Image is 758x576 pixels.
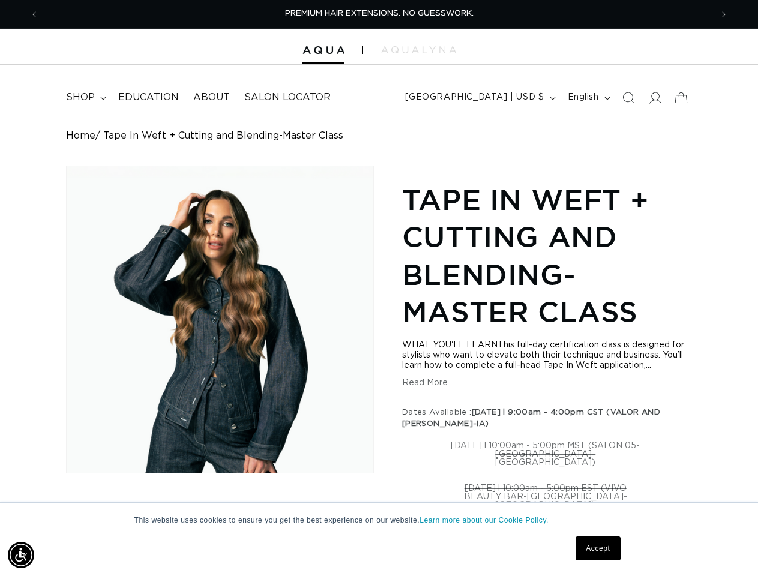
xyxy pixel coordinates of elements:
[402,378,448,388] button: Read More
[402,407,692,430] legend: Dates Available :
[405,91,544,104] span: [GEOGRAPHIC_DATA] | USD $
[66,91,95,104] span: shop
[561,86,615,109] button: English
[568,91,599,104] span: English
[244,91,331,104] span: Salon Locator
[302,46,344,55] img: Aqua Hair Extensions
[59,84,111,111] summary: shop
[615,85,642,111] summary: Search
[21,3,47,26] button: Previous announcement
[711,3,737,26] button: Next announcement
[420,516,549,524] a: Learn more about our Cookie Policy.
[576,536,620,560] a: Accept
[381,46,456,53] img: aqualyna.com
[66,130,691,142] nav: breadcrumbs
[402,436,689,473] label: [DATE] l 10:00am - 5:00pm MST (SALON 05-[GEOGRAPHIC_DATA]-[GEOGRAPHIC_DATA])
[285,10,474,17] span: PREMIUM HAIR EXTENSIONS. NO GUESSWORK.
[118,91,179,104] span: Education
[402,181,692,331] h1: Tape In Weft + Cutting and Blending-Master Class
[134,515,624,526] p: This website uses cookies to ensure you get the best experience on our website.
[66,130,95,142] a: Home
[111,84,186,111] a: Education
[103,130,343,142] span: Tape In Weft + Cutting and Blending-Master Class
[186,84,237,111] a: About
[66,166,374,473] media-gallery: Gallery Viewer
[402,340,692,371] div: WHAT YOU'LL LEARNThis full-day certification class is designed for stylists who want to elevate b...
[8,542,34,568] div: Accessibility Menu
[402,409,660,428] span: [DATE] l 9:00am - 4:00pm CST (VALOR AND [PERSON_NAME]-IA)
[193,91,230,104] span: About
[398,86,561,109] button: [GEOGRAPHIC_DATA] | USD $
[237,84,338,111] a: Salon Locator
[402,478,689,515] label: [DATE] l 10:00am - 5:00pm EST (VIVO BEAUTY BAR-[GEOGRAPHIC_DATA]-[GEOGRAPHIC_DATA])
